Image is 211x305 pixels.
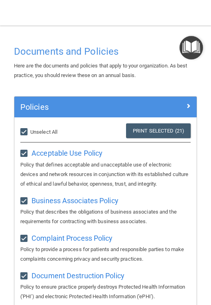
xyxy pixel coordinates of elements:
a: Print Selected (21) [126,123,191,138]
p: Policy that describes the obligations of business associates and the requirements for contracting... [20,207,191,226]
span: Unselect All [30,129,57,135]
span: Acceptable Use Policy [32,149,103,157]
button: Open Resource Center [179,36,203,59]
p: Policy to ensure practice properly destroys Protected Health Information ('PHI') and electronic P... [20,282,191,301]
span: Complaint Process Policy [32,234,112,242]
h5: Policies [20,103,145,111]
span: Business Associates Policy [32,196,118,205]
span: Here are the documents and policies that apply to your organization. As best practice, you should... [14,63,187,78]
a: Policies [20,101,191,113]
p: Policy that defines acceptable and unacceptable use of electronic devices and network resources i... [20,160,191,189]
p: Policy to provide a process for patients and responsible parties to make complaints concerning pr... [20,245,191,264]
h4: Documents and Policies [14,46,197,57]
span: Document Destruction Policy [32,271,124,280]
input: Unselect All [20,129,30,135]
